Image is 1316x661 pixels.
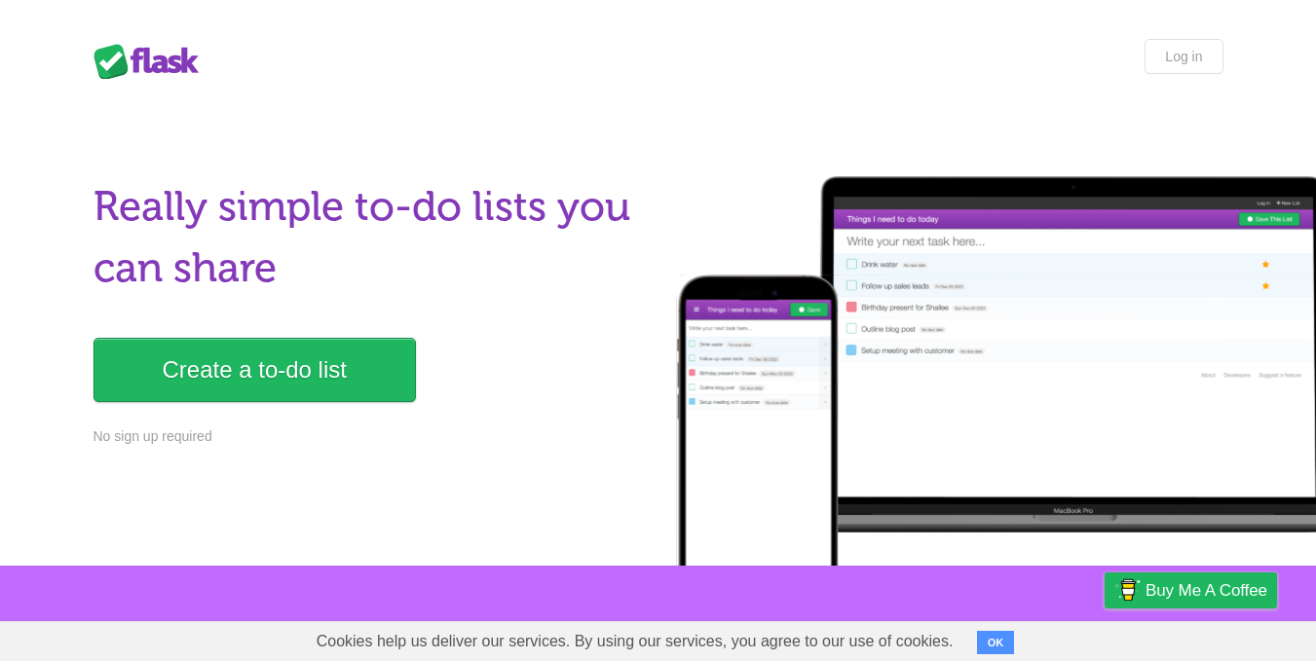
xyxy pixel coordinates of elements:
a: Buy me a coffee [1105,572,1277,608]
div: Flask Lists [94,44,210,79]
span: Buy me a coffee [1146,573,1267,607]
img: Buy me a coffee [1114,573,1141,606]
span: Cookies help us deliver our services. By using our services, you agree to our use of cookies. [297,622,973,661]
a: Log in [1145,39,1222,74]
p: No sign up required [94,426,647,447]
button: OK [977,631,1015,654]
a: Create a to-do list [94,338,416,402]
h1: Really simple to-do lists you can share [94,176,647,299]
